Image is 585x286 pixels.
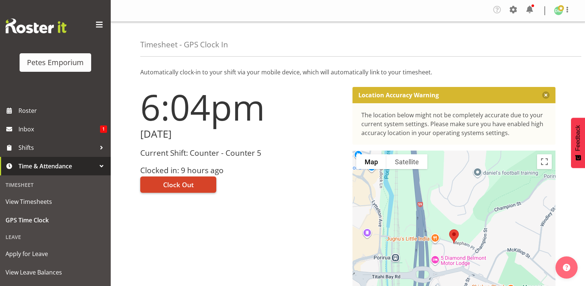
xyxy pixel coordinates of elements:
span: Roster [18,105,107,116]
span: Time & Attendance [18,161,96,172]
a: View Leave Balances [2,263,109,282]
a: Apply for Leave [2,245,109,263]
span: Clock Out [163,180,194,189]
a: View Timesheets [2,192,109,211]
h4: Timesheet - GPS Clock In [140,40,228,49]
h2: [DATE] [140,128,344,140]
img: Rosterit website logo [6,18,66,33]
span: 1 [100,125,107,133]
div: Timesheet [2,177,109,192]
span: Shifts [18,142,96,153]
span: View Timesheets [6,196,105,207]
p: Location Accuracy Warning [358,91,439,99]
span: GPS Time Clock [6,215,105,226]
button: Clock Out [140,176,216,193]
div: Petes Emporium [27,57,84,68]
button: Toggle fullscreen view [537,154,552,169]
button: Close message [542,91,550,99]
span: Feedback [575,125,581,151]
p: Automatically clock-in to your shift via your mobile device, which will automatically link to you... [140,68,555,77]
div: The location below might not be completely accurate due to your current system settings. Please m... [361,111,547,137]
button: Feedback - Show survey [571,118,585,168]
h1: 6:04pm [140,87,344,127]
h3: Clocked in: 9 hours ago [140,166,344,175]
img: david-mcauley697.jpg [554,6,563,15]
a: GPS Time Clock [2,211,109,229]
button: Show street map [356,154,386,169]
button: Show satellite imagery [386,154,427,169]
span: View Leave Balances [6,267,105,278]
span: Inbox [18,124,100,135]
img: help-xxl-2.png [563,264,570,271]
span: Apply for Leave [6,248,105,259]
div: Leave [2,229,109,245]
h3: Current Shift: Counter - Counter 5 [140,149,344,157]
